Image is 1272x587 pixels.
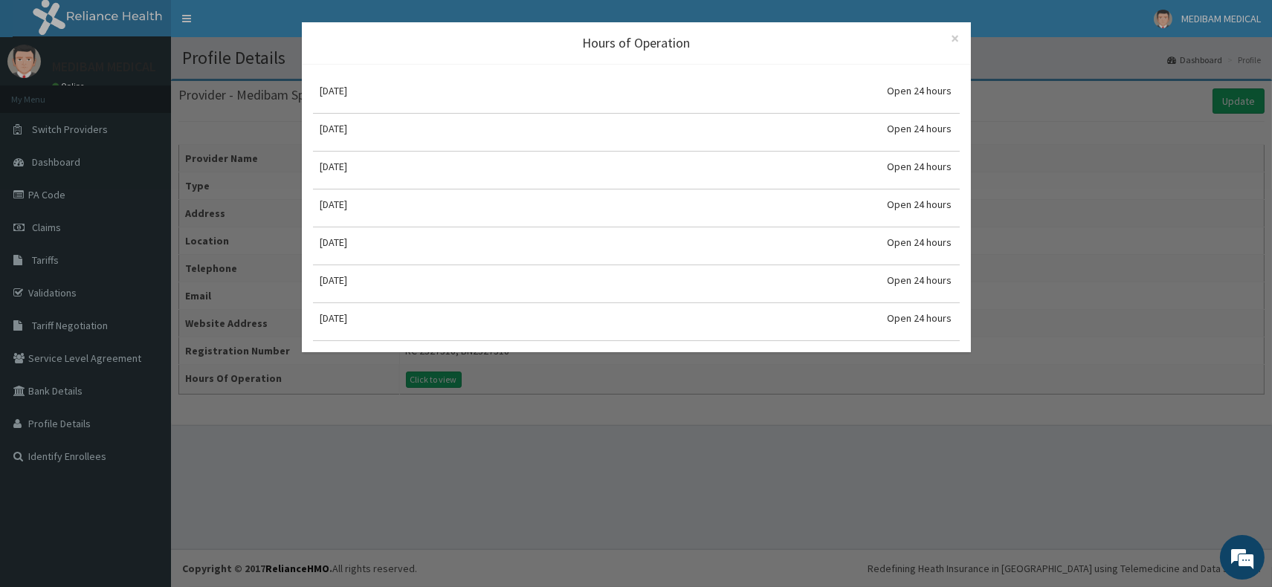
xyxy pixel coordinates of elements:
[7,406,283,458] textarea: Type your message and hit 'Enter'
[888,159,952,174] div: Open 24 hours
[320,83,348,98] div: [DATE]
[888,235,952,250] div: Open 24 hours
[320,311,348,325] div: [DATE]
[320,235,348,250] div: [DATE]
[244,7,280,43] div: Minimize live chat window
[86,187,205,337] span: We're online!
[320,273,348,288] div: [DATE]
[888,197,952,212] div: Open 24 hours
[320,197,348,212] div: [DATE]
[77,83,250,103] div: Chat with us now
[320,159,348,174] div: [DATE]
[952,28,960,48] span: ×
[888,311,952,325] div: Open 24 hours
[28,74,60,111] img: d_794563401_company_1708531726252_794563401
[320,121,348,136] div: [DATE]
[888,83,952,98] div: Open 24 hours
[888,121,952,136] div: Open 24 hours
[313,33,960,53] div: Hours of Operation
[888,273,952,288] div: Open 24 hours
